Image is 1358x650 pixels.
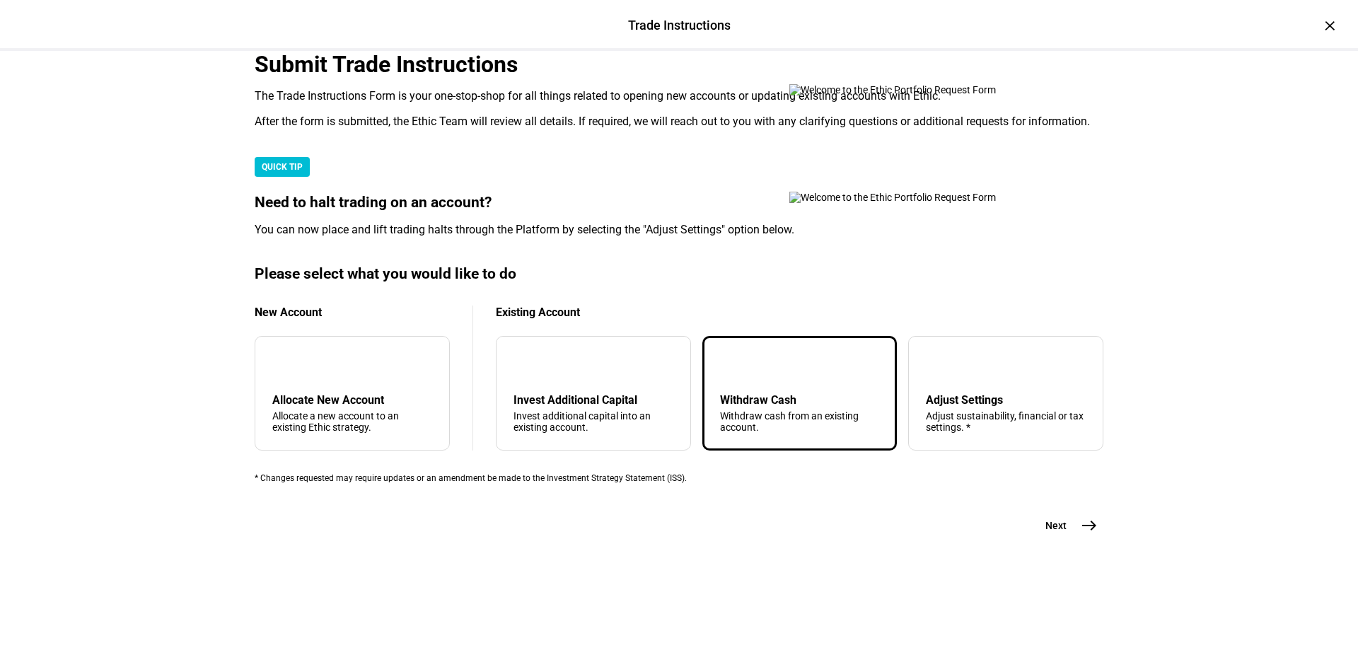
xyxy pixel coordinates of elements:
[255,306,450,319] div: New Account
[720,410,880,433] div: Withdraw cash from an existing account.
[1045,518,1067,533] span: Next
[789,84,1044,95] img: Welcome to the Ethic Portfolio Request Form
[255,265,1103,283] div: Please select what you would like to do
[516,356,533,373] mat-icon: arrow_downward
[1081,517,1098,534] mat-icon: east
[926,410,1086,433] div: Adjust sustainability, financial or tax settings. *
[1028,511,1103,540] button: Next
[255,89,1103,103] div: The Trade Instructions Form is your one-stop-shop for all things related to opening new accounts ...
[496,306,1103,319] div: Existing Account
[255,194,1103,211] div: Need to halt trading on an account?
[255,115,1103,129] div: After the form is submitted, the Ethic Team will review all details. If required, we will reach o...
[272,410,432,433] div: Allocate a new account to an existing Ethic strategy.
[1318,14,1341,37] div: ×
[255,157,310,177] div: QUICK TIP
[272,393,432,407] div: Allocate New Account
[255,473,1103,483] div: * Changes requested may require updates or an amendment be made to the Investment Strategy Statem...
[513,410,673,433] div: Invest additional capital into an existing account.
[275,356,292,373] mat-icon: add
[513,393,673,407] div: Invest Additional Capital
[723,356,740,373] mat-icon: arrow_upward
[720,393,880,407] div: Withdraw Cash
[628,16,731,35] div: Trade Instructions
[926,354,948,376] mat-icon: tune
[255,51,1103,78] div: Submit Trade Instructions
[789,192,1044,203] img: Welcome to the Ethic Portfolio Request Form
[926,393,1086,407] div: Adjust Settings
[255,223,1103,237] div: You can now place and lift trading halts through the Platform by selecting the "Adjust Settings" ...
